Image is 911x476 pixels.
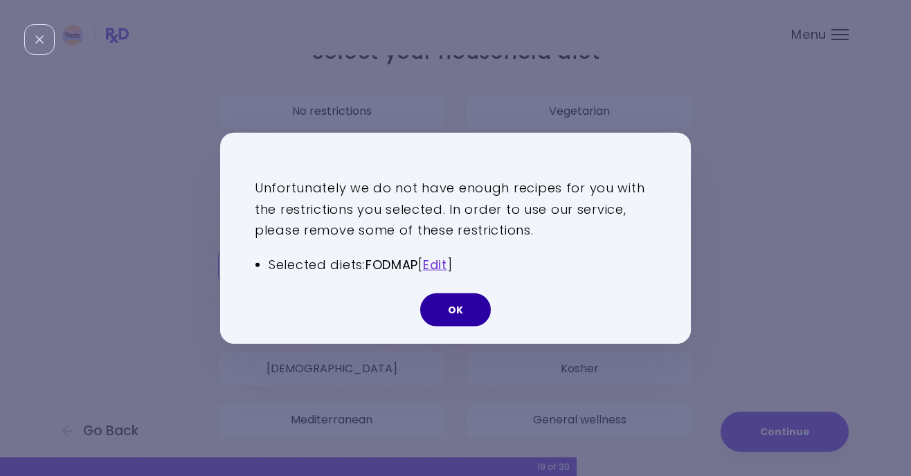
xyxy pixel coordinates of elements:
[420,293,491,326] button: OK
[24,24,55,55] div: Close
[269,253,656,275] li: Selected diets: [ ]
[423,255,447,273] a: Edit
[366,255,418,273] strong: FODMAP
[255,178,656,241] p: Unfortunately we do not have enough recipes for you with the restrictions you selected. In order ...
